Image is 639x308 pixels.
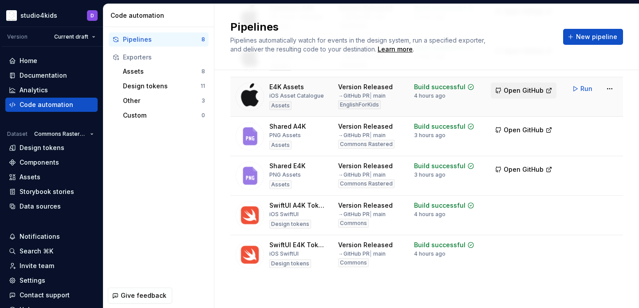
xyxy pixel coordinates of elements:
span: New pipeline [576,32,617,41]
button: Give feedback [108,288,172,304]
button: Open GitHub [491,122,556,138]
span: | [370,132,372,138]
div: 11 [201,83,205,90]
img: f1dd3a2a-5342-4756-bcfa-e9eec4c7fc0d.png [6,10,17,21]
div: Pipelines [123,35,201,44]
div: Code automation [20,100,73,109]
a: Storybook stories [5,185,98,199]
div: Version Released [338,83,393,91]
a: Open GitHub [491,88,556,95]
div: Commons Rastered [338,179,394,188]
span: Give feedback [121,291,166,300]
button: Current draft [50,31,99,43]
div: iOS Asset Catalogue [269,92,324,99]
button: Custom0 [119,108,209,122]
div: Data sources [20,202,61,211]
div: Components [20,158,59,167]
div: iOS SwiftUI [269,211,299,218]
button: Run [568,81,598,97]
div: Search ⌘K [20,247,53,256]
button: Open GitHub [491,162,556,178]
a: Components [5,155,98,170]
a: Home [5,54,98,68]
div: Dataset [7,130,28,138]
span: Current draft [54,33,88,40]
a: Code automation [5,98,98,112]
div: Version Released [338,201,393,210]
a: Open GitHub [491,127,556,135]
span: Open GitHub [504,86,544,95]
div: Documentation [20,71,67,80]
div: Shared E4K [269,162,305,170]
div: Commons [338,258,369,267]
span: | [370,171,372,178]
div: → GitHub PR main [338,211,386,218]
button: Design tokens11 [119,79,209,93]
span: | [370,211,372,217]
div: Build successful [414,241,465,249]
a: Open GitHub [491,167,556,174]
div: SwiftUI A4K Tokens [269,201,327,210]
div: Notifications [20,232,60,241]
div: 0 [201,112,205,119]
div: Design tokens [269,220,311,229]
div: 4 hours ago [414,250,446,257]
div: Settings [20,276,45,285]
div: EnglishForKids [338,100,381,109]
div: 8 [201,36,205,43]
div: SwiftUI E4K Tokens [269,241,327,249]
div: PNG Assets [269,171,301,178]
div: Assets [20,173,40,182]
div: Assets [269,141,292,150]
div: 8 [201,68,205,75]
div: Version Released [338,162,393,170]
a: Data sources [5,199,98,213]
div: Invite team [20,261,54,270]
button: Commons Rastered [30,128,98,140]
div: Assets [123,67,201,76]
div: 3 [201,97,205,104]
span: Run [580,84,592,93]
div: Version [7,33,28,40]
div: 3 hours ago [414,132,446,139]
div: → GitHub PR main [338,92,386,99]
div: PNG Assets [269,132,301,139]
button: Search ⌘K [5,244,98,258]
div: Analytics [20,86,48,95]
span: Open GitHub [504,126,544,134]
a: Pipelines8 [109,32,209,47]
div: 4 hours ago [414,211,446,218]
div: Design tokens [20,143,64,152]
div: Version Released [338,122,393,131]
div: Commons Rastered [338,140,394,149]
div: → GitHub PR main [338,250,386,257]
a: Design tokens [5,141,98,155]
h2: Pipelines [230,20,552,34]
div: Build successful [414,201,465,210]
span: Commons Rastered [34,130,87,138]
a: Assets8 [119,64,209,79]
a: Documentation [5,68,98,83]
button: Open GitHub [491,83,556,99]
div: Assets [269,101,292,110]
div: Design tokens [269,259,311,268]
div: Design tokens [123,82,201,91]
div: Other [123,96,201,105]
span: . [376,46,414,53]
span: Pipelines automatically watch for events in the design system, run a specified exporter, and deli... [230,36,487,53]
button: Notifications [5,229,98,244]
div: Build successful [414,122,465,131]
div: Home [20,56,37,65]
div: Exporters [123,53,205,62]
div: 4 hours ago [414,92,446,99]
div: → GitHub PR main [338,171,386,178]
button: Other3 [119,94,209,108]
span: | [370,250,372,257]
a: Analytics [5,83,98,97]
div: E4K Assets [269,83,304,91]
button: Contact support [5,288,98,302]
div: D [91,12,94,19]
